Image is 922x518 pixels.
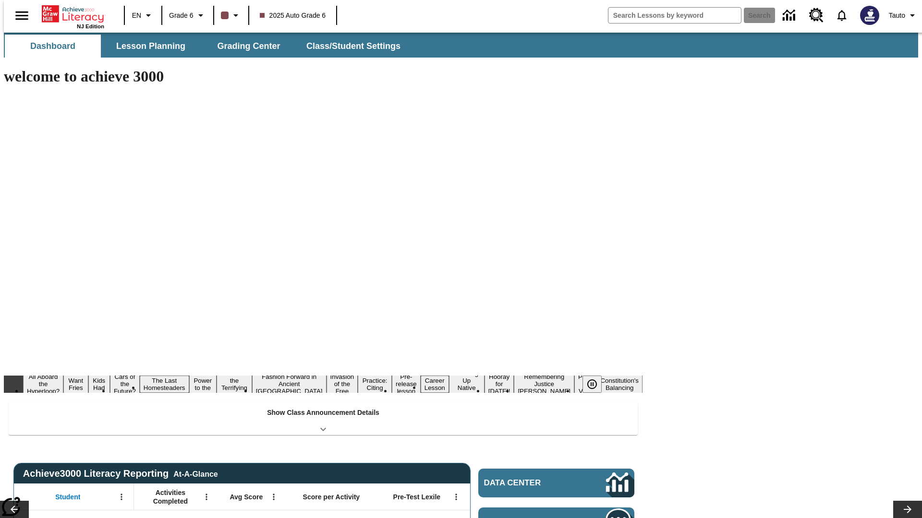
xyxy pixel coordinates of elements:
button: Pause [582,376,602,393]
button: Open side menu [8,1,36,30]
span: Activities Completed [139,488,202,506]
a: Data Center [478,469,634,497]
a: Resource Center, Will open in new tab [803,2,829,28]
button: Grading Center [201,35,297,58]
input: search field [608,8,741,23]
span: Dashboard [30,41,75,52]
button: Slide 17 The Constitution's Balancing Act [596,368,643,400]
button: Slide 2 Do You Want Fries With That? [63,361,88,407]
button: Slide 3 Dirty Jobs Kids Had To Do [88,361,110,407]
button: Slide 13 Cooking Up Native Traditions [449,368,485,400]
button: Slide 11 Pre-release lesson [392,372,421,396]
button: Lesson carousel, Next [893,501,922,518]
button: Slide 14 Hooray for Constitution Day! [485,372,514,396]
button: Dashboard [5,35,101,58]
div: Show Class Announcement Details [9,402,638,435]
button: Profile/Settings [885,7,922,24]
span: Avg Score [230,493,263,501]
span: Tauto [889,11,905,21]
button: Grade: Grade 6, Select a grade [165,7,210,24]
span: 2025 Auto Grade 6 [260,11,326,21]
button: Slide 15 Remembering Justice O'Connor [514,372,574,396]
button: Lesson Planning [103,35,199,58]
span: Score per Activity [303,493,360,501]
button: Language: EN, Select a language [128,7,158,24]
span: Lesson Planning [116,41,185,52]
a: Data Center [777,2,803,29]
button: Select a new avatar [854,3,885,28]
button: Slide 12 Career Lesson [421,376,449,393]
span: Grade 6 [169,11,194,21]
button: Slide 7 Attack of the Terrifying Tomatoes [217,368,252,400]
button: Slide 10 Mixed Practice: Citing Evidence [358,368,392,400]
button: Slide 1 All Aboard the Hyperloop? [23,372,63,396]
button: Class/Student Settings [299,35,408,58]
p: Show Class Announcement Details [267,408,379,418]
button: Open Menu [114,490,129,504]
span: Class/Student Settings [306,41,400,52]
h1: welcome to achieve 3000 [4,68,643,85]
div: SubNavbar [4,35,409,58]
span: Pre-Test Lexile [393,493,441,501]
span: Student [55,493,80,501]
div: Home [42,3,104,29]
span: Achieve3000 Literacy Reporting [23,468,218,479]
a: Home [42,4,104,24]
button: Class color is dark brown. Change class color [217,7,245,24]
button: Open Menu [199,490,214,504]
button: Slide 9 The Invasion of the Free CD [327,365,358,403]
div: Pause [582,376,611,393]
button: Open Menu [449,490,463,504]
button: Slide 16 Point of View [574,372,596,396]
div: At-A-Glance [173,468,218,479]
div: SubNavbar [4,33,918,58]
span: Grading Center [217,41,280,52]
img: Avatar [860,6,879,25]
span: Data Center [484,478,574,488]
button: Open Menu [267,490,281,504]
button: Slide 8 Fashion Forward in Ancient Rome [252,372,327,396]
span: NJ Edition [77,24,104,29]
a: Notifications [829,3,854,28]
button: Slide 6 Solar Power to the People [189,368,217,400]
button: Slide 5 The Last Homesteaders [140,376,189,393]
span: EN [132,11,141,21]
button: Slide 4 Cars of the Future? [110,372,140,396]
